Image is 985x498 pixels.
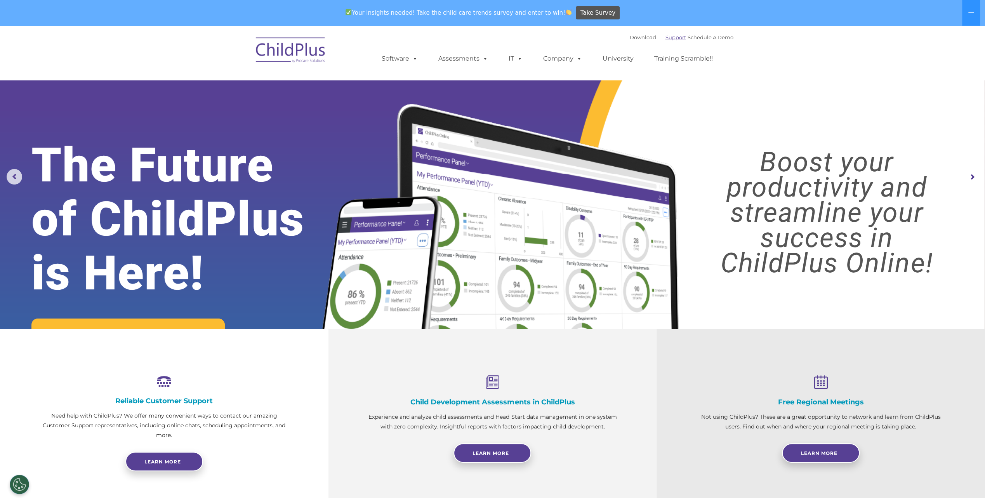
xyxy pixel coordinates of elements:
[501,51,530,66] a: IT
[630,34,656,40] a: Download
[580,6,615,20] span: Take Survey
[39,397,290,405] h4: Reliable Customer Support
[595,51,641,66] a: University
[801,450,837,456] span: Learn More
[695,398,946,406] h4: Free Regional Meetings
[367,398,618,406] h4: Child Development Assessments in ChildPlus
[342,5,575,20] span: Your insights needed! Take the child care trends survey and enter to win!
[688,34,733,40] a: Schedule A Demo
[144,459,181,465] span: Learn more
[695,412,946,432] p: Not using ChildPlus? These are a great opportunity to network and learn from ChildPlus users. Fin...
[31,138,346,300] rs-layer: The Future of ChildPlus is Here!
[39,411,290,440] p: Need help with ChildPlus? We offer many convenient ways to contact our amazing Customer Support r...
[646,51,721,66] a: Training Scramble!!
[367,412,618,432] p: Experience and analyze child assessments and Head Start data management in one system with zero c...
[566,9,572,15] img: 👏
[782,443,860,463] a: Learn More
[125,452,203,471] a: Learn more
[535,51,590,66] a: Company
[10,475,29,494] button: Cookies Settings
[665,34,686,40] a: Support
[576,6,620,20] a: Take Survey
[473,450,509,456] span: Learn More
[31,319,225,361] a: Request a Demo
[252,32,330,71] img: ChildPlus by Procare Solutions
[431,51,496,66] a: Assessments
[630,34,733,40] font: |
[681,150,973,276] rs-layer: Boost your productivity and streamline your success in ChildPlus Online!
[108,83,141,89] span: Phone number
[374,51,426,66] a: Software
[108,51,132,57] span: Last name
[346,9,351,15] img: ✅
[453,443,531,463] a: Learn More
